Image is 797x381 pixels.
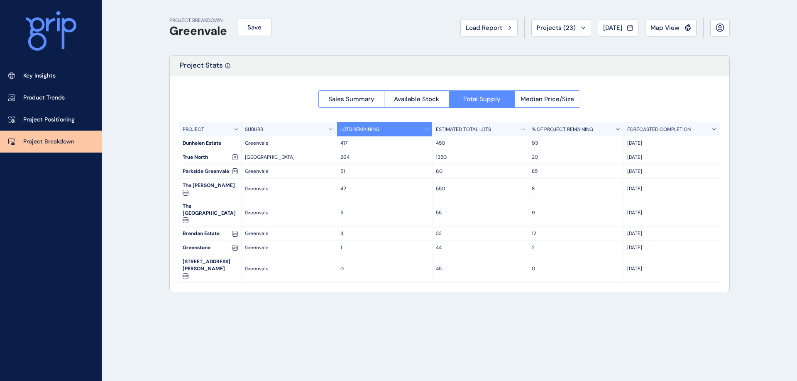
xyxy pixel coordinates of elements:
[531,19,591,36] button: Projects (23)
[436,209,524,216] p: 55
[436,230,524,237] p: 33
[436,168,524,175] p: 60
[179,227,241,240] div: Brendan Estate
[627,185,716,192] p: [DATE]
[532,244,620,251] p: 2
[436,185,524,192] p: 550
[645,19,697,36] button: Map View
[180,61,223,76] p: Project Stats
[436,265,524,272] p: 45
[245,154,333,161] p: [GEOGRAPHIC_DATA]
[247,23,262,32] span: Save
[460,19,518,36] button: Load Report
[384,90,450,108] button: Available Stock
[627,126,691,133] p: FORECASTED COMPLETION
[245,244,333,251] p: Greenvale
[179,199,241,227] div: The [GEOGRAPHIC_DATA]
[340,154,429,161] p: 264
[532,265,620,272] p: 0
[436,126,491,133] p: ESTIMATED TOTAL LOTS
[245,168,333,175] p: Greenvale
[466,24,502,32] span: Load Report
[532,185,620,192] p: 8
[340,126,379,133] p: LOTS REMAINING
[179,136,241,150] div: Dunhelen Estate
[515,90,581,108] button: Median Price/Size
[245,126,263,133] p: SUBURB
[627,140,716,147] p: [DATE]
[23,72,56,80] p: Key Insights
[436,154,524,161] p: 1350
[245,185,333,192] p: Greenvale
[179,165,241,178] div: Parkside Greenvale
[537,24,576,32] span: Projects ( 23 )
[650,24,680,32] span: Map View
[179,255,241,282] div: [STREET_ADDRESS][PERSON_NAME]
[340,185,429,192] p: 42
[627,265,716,272] p: [DATE]
[169,17,227,24] p: PROJECT BREAKDOWN
[237,19,272,36] button: Save
[179,150,241,164] div: True North
[340,265,429,272] p: 0
[436,244,524,251] p: 44
[23,94,65,102] p: Product Trends
[340,209,429,216] p: 5
[394,95,439,103] span: Available Stock
[449,90,515,108] button: Total Supply
[169,24,227,38] h1: Greenvale
[603,24,622,32] span: [DATE]
[532,209,620,216] p: 9
[179,241,241,255] div: Greenstone
[183,126,204,133] p: PROJECT
[318,90,384,108] button: Sales Summary
[627,230,716,237] p: [DATE]
[521,95,574,103] span: Median Price/Size
[532,230,620,237] p: 12
[245,140,333,147] p: Greenvale
[627,244,716,251] p: [DATE]
[328,95,374,103] span: Sales Summary
[532,154,620,161] p: 20
[436,140,524,147] p: 450
[598,19,638,36] button: [DATE]
[627,168,716,175] p: [DATE]
[463,95,501,103] span: Total Supply
[340,244,429,251] p: 1
[340,230,429,237] p: 4
[532,140,620,147] p: 93
[179,179,241,199] div: The [PERSON_NAME]
[627,154,716,161] p: [DATE]
[627,209,716,216] p: [DATE]
[245,209,333,216] p: Greenvale
[340,168,429,175] p: 51
[532,126,593,133] p: % OF PROJECT REMAINING
[23,138,74,146] p: Project Breakdown
[340,140,429,147] p: 417
[245,265,333,272] p: Greenvale
[245,230,333,237] p: Greenvale
[23,116,75,124] p: Project Positioning
[532,168,620,175] p: 85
